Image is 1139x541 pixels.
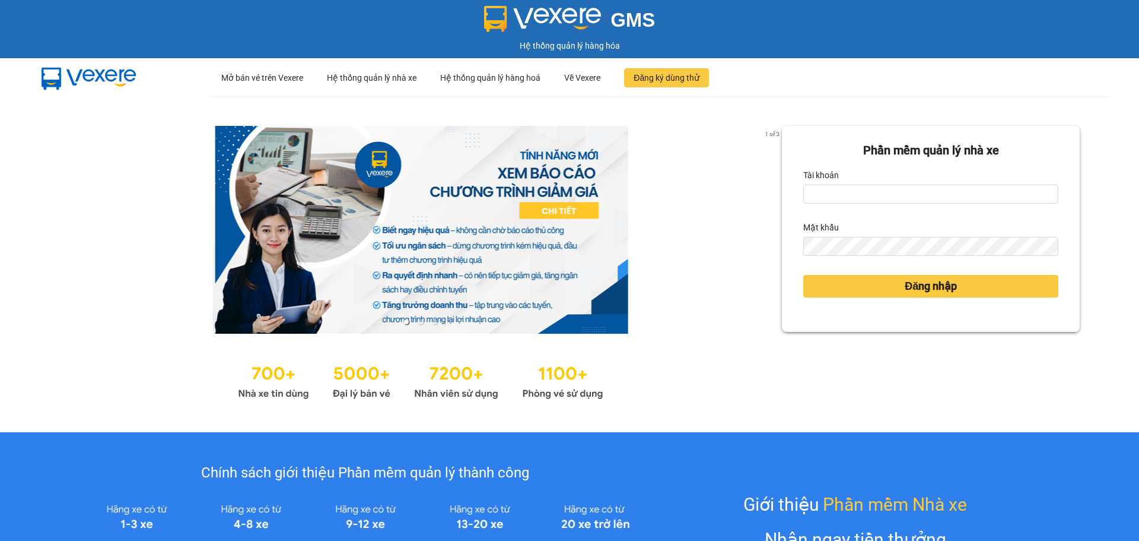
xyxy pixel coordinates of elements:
[30,58,148,97] img: mbUUG5Q.png
[564,59,600,97] div: Về Vexere
[221,59,303,97] div: Mở bán vé trên Vexere
[484,18,656,27] a: GMS
[484,6,602,32] img: logo 2
[765,126,782,334] button: next slide / item
[761,126,782,141] p: 1 of 3
[418,319,423,324] li: slide item 2
[634,71,699,84] span: Đăng ký dùng thử
[823,491,967,518] span: Phần mềm Nhà xe
[610,9,655,31] span: GMS
[803,237,1058,256] input: Mật khẩu
[327,59,416,97] div: Hệ thống quản lý nhà xe
[803,185,1058,204] input: Tài khoản
[905,278,957,295] span: Đăng nhập
[803,275,1058,298] button: Đăng nhập
[803,141,1058,160] div: Phần mềm quản lý nhà xe
[404,319,409,324] li: slide item 1
[59,126,76,334] button: previous slide / item
[440,59,540,97] div: Hệ thống quản lý hàng hoá
[803,166,839,185] label: Tài khoản
[624,68,709,87] button: Đăng ký dùng thử
[79,462,651,485] div: Chính sách giới thiệu Phần mềm quản lý thành công
[238,357,603,403] img: Statistics.png
[432,319,437,324] li: slide item 3
[3,39,1136,52] div: Hệ thống quản lý hàng hóa
[803,218,839,237] label: Mật khẩu
[743,491,967,518] div: Giới thiệu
